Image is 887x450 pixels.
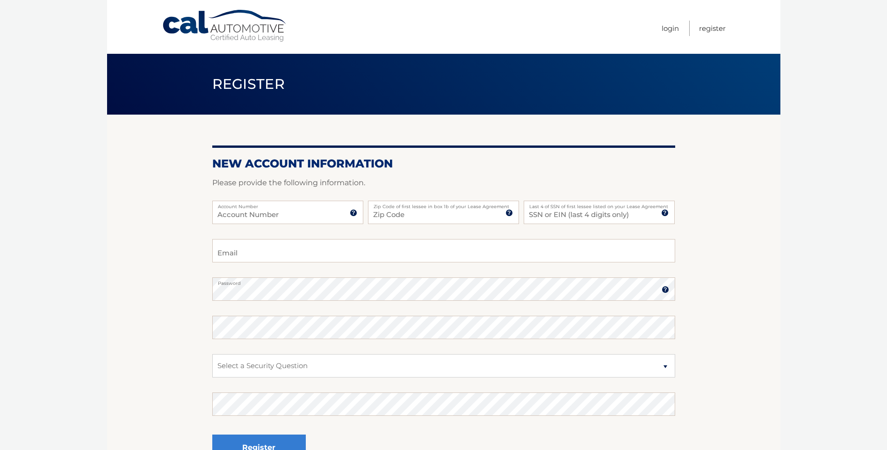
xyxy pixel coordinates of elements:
img: tooltip.svg [662,286,669,293]
input: Zip Code [368,201,519,224]
label: Account Number [212,201,363,208]
p: Please provide the following information. [212,176,675,189]
input: Account Number [212,201,363,224]
img: tooltip.svg [505,209,513,217]
img: tooltip.svg [661,209,669,217]
img: tooltip.svg [350,209,357,217]
span: Register [212,75,285,93]
label: Password [212,277,675,285]
a: Cal Automotive [162,9,288,43]
h2: New Account Information [212,157,675,171]
a: Register [699,21,726,36]
a: Login [662,21,679,36]
input: Email [212,239,675,262]
label: Zip Code of first lessee in box 1b of your Lease Agreement [368,201,519,208]
label: Last 4 of SSN of first lessee listed on your Lease Agreement [524,201,675,208]
input: SSN or EIN (last 4 digits only) [524,201,675,224]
